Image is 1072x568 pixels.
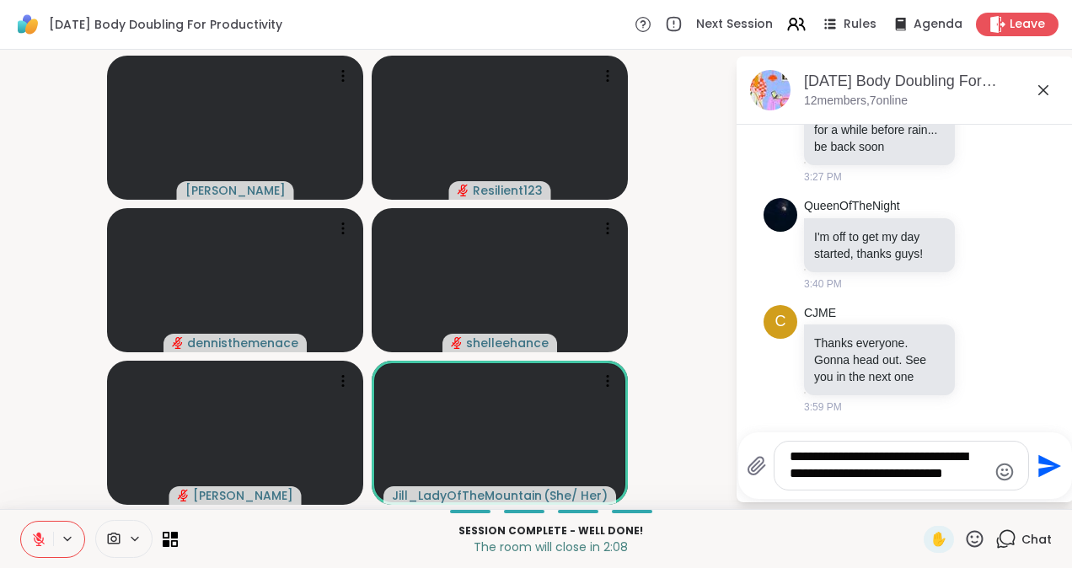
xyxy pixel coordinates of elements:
span: [PERSON_NAME] [185,182,286,199]
span: ( She/ Her ) [544,487,608,504]
p: Session Complete - well done! [188,523,914,539]
a: CJME [804,305,836,322]
span: ✋ [930,529,947,549]
img: ShareWell Logomark [13,10,42,39]
span: 3:59 PM [804,399,842,415]
textarea: Type your message [790,448,987,483]
span: 3:27 PM [804,169,842,185]
span: [PERSON_NAME] [193,487,293,504]
p: Thanks everyone. Gonna head out. See you in the next one [814,335,945,385]
p: The room will close in 2:08 [188,539,914,555]
span: audio-muted [172,337,184,349]
p: logging off to go to river for a while before rain... be back soon [814,104,945,155]
button: Send [1029,447,1067,485]
span: 3:40 PM [804,276,842,292]
p: I'm off to get my day started, thanks guys! [814,228,945,262]
span: Rules [844,16,876,33]
a: QueenOfTheNight [804,198,900,215]
img: Sunday Body Doubling For Productivity, Sep 07 [750,70,791,110]
span: audio-muted [178,490,190,501]
span: shelleehance [466,335,549,351]
span: Next Session [696,16,773,33]
img: https://sharewell-space-live.sfo3.digitaloceanspaces.com/user-generated/d7277878-0de6-43a2-a937-4... [764,198,797,232]
span: dennisthemenace [187,335,298,351]
span: Agenda [914,16,962,33]
span: [DATE] Body Doubling For Productivity [49,16,282,33]
p: 12 members, 7 online [804,93,908,110]
span: audio-muted [458,185,469,196]
span: C [775,310,786,333]
span: Chat [1021,531,1052,548]
span: Resilient123 [473,182,543,199]
span: Jill_LadyOfTheMountain [392,487,542,504]
span: Leave [1010,16,1045,33]
button: Emoji picker [994,462,1015,482]
span: audio-muted [451,337,463,349]
div: [DATE] Body Doubling For Productivity, [DATE] [804,71,1060,92]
